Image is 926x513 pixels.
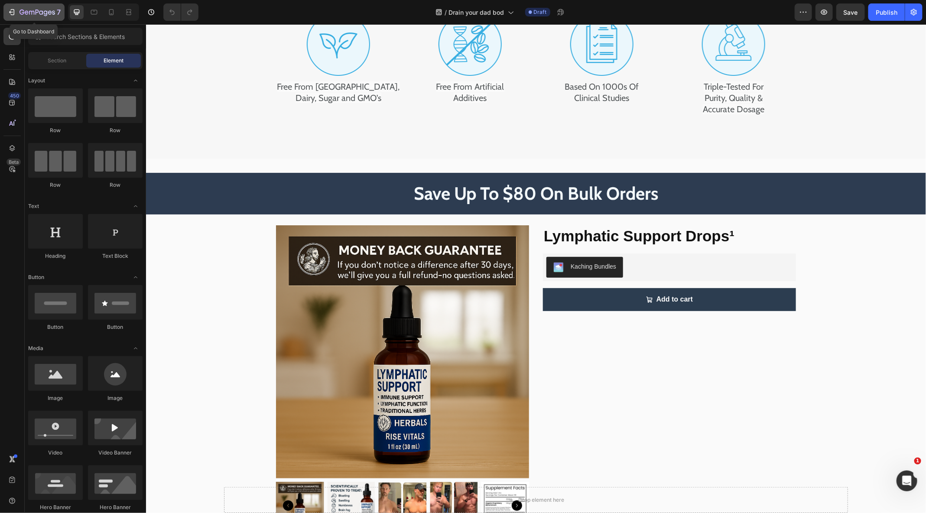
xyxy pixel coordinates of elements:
[146,24,926,513] iframe: Design area
[88,503,143,511] div: Hero Banner
[510,269,547,282] div: Add to cart
[897,471,917,491] iframe: Intercom live chat
[28,394,83,402] div: Image
[88,127,143,134] div: Row
[28,202,39,210] span: Text
[28,181,83,189] div: Row
[914,458,921,464] span: 1
[429,68,484,79] span: Clinical Studies
[28,273,44,281] span: Button
[28,28,143,45] input: Search Sections & Elements
[131,57,254,68] span: Free From [GEOGRAPHIC_DATA],
[88,252,143,260] div: Text Block
[129,270,143,284] span: Toggle open
[6,159,21,166] div: Beta
[400,233,477,253] button: Kaching Bundles
[88,449,143,457] div: Video Banner
[129,74,143,88] span: Toggle open
[8,92,21,99] div: 450
[419,57,493,68] span: Based On 1000s Of
[372,472,418,479] div: Drop element here
[88,394,143,402] div: Image
[868,3,905,21] button: Publish
[88,323,143,331] div: Button
[559,68,617,79] span: Purity, Quality &
[425,238,470,247] div: Kaching Bundles
[449,8,504,17] span: Drain your dad bod
[28,252,83,260] div: Heading
[397,264,650,287] button: Add to cart
[28,323,83,331] div: Button
[129,341,143,355] span: Toggle open
[104,57,123,65] span: Element
[88,181,143,189] div: Row
[534,8,547,16] span: Draft
[7,156,773,183] p: Save Up To $80 On Bulk Orders
[28,344,43,352] span: Media
[407,238,418,248] img: KachingBundles.png
[308,68,341,79] span: Additives
[28,503,83,511] div: Hero Banner
[28,449,83,457] div: Video
[557,80,618,90] span: Accurate Dosage
[57,7,61,17] p: 7
[163,3,198,21] div: Undo/Redo
[445,8,447,17] span: /
[397,201,650,223] h2: Lymphatic Support Drops¹
[558,57,617,68] span: Triple-Tested For
[28,77,45,84] span: Layout
[844,9,858,16] span: Save
[836,3,865,21] button: Save
[3,3,65,21] button: 7
[149,68,235,79] span: Dairy, Sugar and GMO's
[28,127,83,134] div: Row
[48,57,67,65] span: Section
[876,8,897,17] div: Publish
[290,57,358,68] span: Free From Artificial
[129,199,143,213] span: Toggle open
